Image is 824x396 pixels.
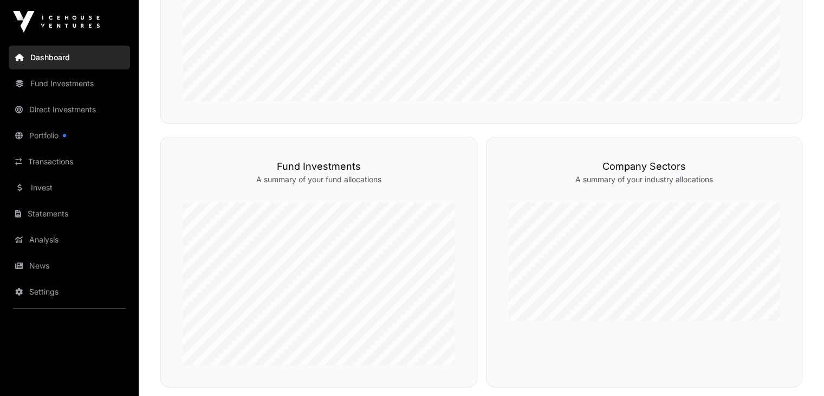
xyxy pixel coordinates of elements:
[13,11,100,33] img: Icehouse Ventures Logo
[9,228,130,252] a: Analysis
[508,159,781,174] h3: Company Sectors
[183,174,455,185] p: A summary of your fund allocations
[9,72,130,95] a: Fund Investments
[183,159,455,174] h3: Fund Investments
[9,124,130,148] a: Portfolio
[9,150,130,174] a: Transactions
[770,344,824,396] iframe: Chat Widget
[9,202,130,226] a: Statements
[9,176,130,200] a: Invest
[9,254,130,278] a: News
[9,280,130,304] a: Settings
[508,174,781,185] p: A summary of your industry allocations
[9,46,130,69] a: Dashboard
[9,98,130,122] a: Direct Investments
